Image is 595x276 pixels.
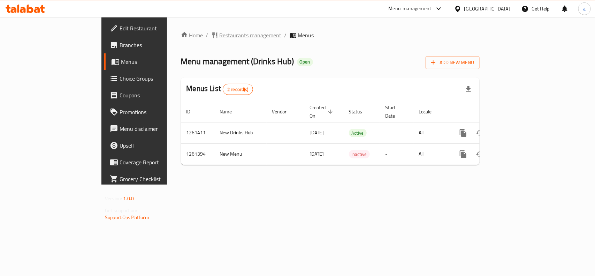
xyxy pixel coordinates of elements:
[297,58,313,66] div: Open
[220,107,241,116] span: Name
[214,143,267,165] td: New Menu
[104,171,201,187] a: Grocery Checklist
[310,149,324,158] span: [DATE]
[120,108,195,116] span: Promotions
[120,24,195,32] span: Edit Restaurant
[104,53,201,70] a: Menus
[104,104,201,120] a: Promotions
[297,59,313,65] span: Open
[389,5,432,13] div: Menu-management
[120,41,195,49] span: Branches
[206,31,208,39] li: /
[449,101,527,122] th: Actions
[120,175,195,183] span: Grocery Checklist
[104,20,201,37] a: Edit Restaurant
[104,37,201,53] a: Branches
[211,31,282,39] a: Restaurants management
[181,53,294,69] span: Menu management ( Drinks Hub )
[104,137,201,154] a: Upsell
[104,120,201,137] a: Menu disclaimer
[105,206,137,215] span: Get support on:
[419,107,441,116] span: Locale
[310,128,324,137] span: [DATE]
[105,213,149,222] a: Support.OpsPlatform
[460,81,477,98] div: Export file
[349,150,370,158] span: Inactive
[120,74,195,83] span: Choice Groups
[181,31,480,39] nav: breadcrumb
[104,87,201,104] a: Coupons
[472,125,488,141] button: Change Status
[186,83,253,95] h2: Menus List
[181,101,527,165] table: enhanced table
[120,158,195,166] span: Coverage Report
[455,146,472,163] button: more
[223,86,253,93] span: 2 record(s)
[272,107,296,116] span: Vendor
[472,146,488,163] button: Change Status
[186,107,200,116] span: ID
[413,122,449,143] td: All
[284,31,287,39] li: /
[349,107,372,116] span: Status
[298,31,314,39] span: Menus
[413,143,449,165] td: All
[120,91,195,99] span: Coupons
[104,70,201,87] a: Choice Groups
[380,122,413,143] td: -
[310,103,335,120] span: Created On
[120,141,195,150] span: Upsell
[464,5,510,13] div: [GEOGRAPHIC_DATA]
[386,103,405,120] span: Start Date
[380,143,413,165] td: -
[121,58,195,66] span: Menus
[426,56,480,69] button: Add New Menu
[349,129,367,137] span: Active
[120,125,195,133] span: Menu disclaimer
[123,194,134,203] span: 1.0.0
[583,5,586,13] span: a
[214,122,267,143] td: New Drinks Hub
[223,84,253,95] div: Total records count
[431,58,474,67] span: Add New Menu
[220,31,282,39] span: Restaurants management
[455,125,472,141] button: more
[104,154,201,171] a: Coverage Report
[105,194,122,203] span: Version:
